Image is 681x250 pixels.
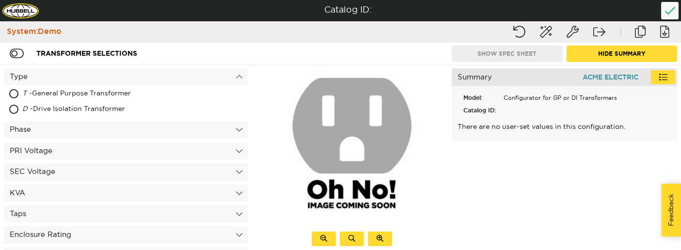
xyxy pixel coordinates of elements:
[452,68,677,86] div: Summary
[500,92,621,104] div: Configurator for GP or DI Transformers
[22,102,180,117] div: - Drive Isolation Transformer
[2,26,62,37] div: System: Demo
[22,86,183,102] div: - General Purpose Transformer
[4,68,248,85] div: Type
[22,106,28,112] span: D
[22,90,27,97] span: T
[4,163,248,180] div: SEC Voltage
[4,185,248,202] div: KVA
[4,142,248,159] div: PRI Voltage
[497,74,638,81] span: ACME ELECTRIC
[32,45,142,62] div: Transformer Selections
[458,104,500,117] div: Catalog ID
[4,205,248,222] div: Taps
[458,123,671,132] p: There are no user-set values in this configuration.
[4,226,248,243] div: Enclosure Rating
[567,46,678,62] button: Hide Summary
[324,4,372,17] div: Catalog ID:
[4,121,248,138] div: Phase
[458,92,500,104] div: Model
